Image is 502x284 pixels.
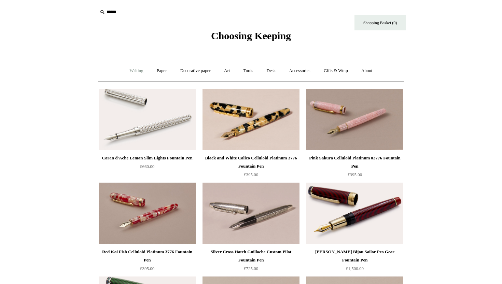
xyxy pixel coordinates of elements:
span: Choosing Keeping [211,30,291,41]
a: Tools [237,62,260,80]
a: Paper [151,62,173,80]
a: About [355,62,379,80]
span: £395.00 [244,172,258,177]
a: [PERSON_NAME] Bijou Sailor Pro Gear Fountain Pen £1,500.00 [306,248,403,276]
a: Silver Cross Hatch Guilloche Custom Pilot Fountain Pen £725.00 [203,248,299,276]
a: Decorative paper [174,62,217,80]
a: Desk [261,62,282,80]
a: Writing [124,62,150,80]
a: Accessories [283,62,317,80]
span: £725.00 [244,266,258,271]
span: £395.00 [348,172,362,177]
a: Black and White Calico Celluloid Platinum 3776 Fountain Pen £395.00 [203,154,299,182]
img: Pink Sakura Celluloid Platinum #3776 Fountain Pen [306,89,403,150]
div: [PERSON_NAME] Bijou Sailor Pro Gear Fountain Pen [308,248,402,264]
a: Choosing Keeping [211,35,291,40]
img: Ruby Wajima Bijou Sailor Pro Gear Fountain Pen [306,183,403,244]
a: Art [218,62,236,80]
span: £660.00 [140,164,154,169]
div: Silver Cross Hatch Guilloche Custom Pilot Fountain Pen [204,248,298,264]
a: Black and White Calico Celluloid Platinum 3776 Fountain Pen Black and White Calico Celluloid Plat... [203,89,299,150]
img: Red Koi Fish Celluloid Platinum 3776 Fountain Pen [99,183,196,244]
img: Caran d'Ache Leman Slim Lights Fountain Pen [99,89,196,150]
span: £395.00 [140,266,154,271]
a: Silver Cross Hatch Guilloche Custom Pilot Fountain Pen Silver Cross Hatch Guilloche Custom Pilot ... [203,183,299,244]
a: Red Koi Fish Celluloid Platinum 3776 Fountain Pen Red Koi Fish Celluloid Platinum 3776 Fountain Pen [99,183,196,244]
a: Red Koi Fish Celluloid Platinum 3776 Fountain Pen £395.00 [99,248,196,276]
a: Shopping Basket (0) [354,15,406,30]
a: Pink Sakura Celluloid Platinum #3776 Fountain Pen Pink Sakura Celluloid Platinum #3776 Fountain Pen [306,89,403,150]
div: Caran d'Ache Leman Slim Lights Fountain Pen [100,154,194,162]
a: Caran d'Ache Leman Slim Lights Fountain Pen £660.00 [99,154,196,182]
img: Silver Cross Hatch Guilloche Custom Pilot Fountain Pen [203,183,299,244]
img: Black and White Calico Celluloid Platinum 3776 Fountain Pen [203,89,299,150]
a: Ruby Wajima Bijou Sailor Pro Gear Fountain Pen Ruby Wajima Bijou Sailor Pro Gear Fountain Pen [306,183,403,244]
div: Black and White Calico Celluloid Platinum 3776 Fountain Pen [204,154,298,170]
div: Red Koi Fish Celluloid Platinum 3776 Fountain Pen [100,248,194,264]
a: Pink Sakura Celluloid Platinum #3776 Fountain Pen £395.00 [306,154,403,182]
a: Gifts & Wrap [318,62,354,80]
a: Caran d'Ache Leman Slim Lights Fountain Pen Caran d'Ache Leman Slim Lights Fountain Pen [99,89,196,150]
div: Pink Sakura Celluloid Platinum #3776 Fountain Pen [308,154,402,170]
span: £1,500.00 [346,266,364,271]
